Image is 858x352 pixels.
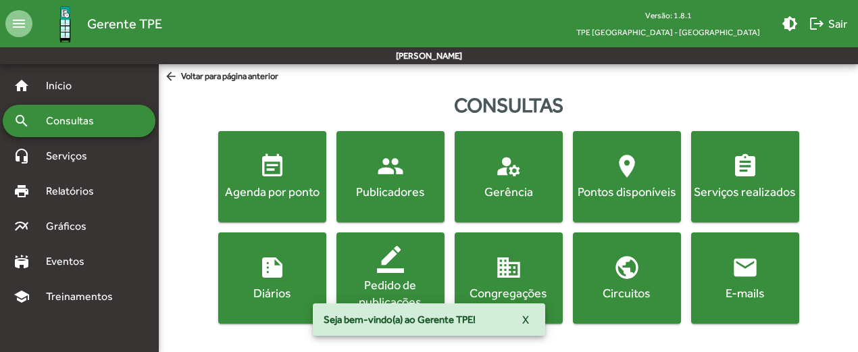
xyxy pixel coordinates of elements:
[14,148,30,164] mat-icon: headset_mic
[511,307,540,332] button: X
[259,254,286,281] mat-icon: summarize
[14,253,30,270] mat-icon: stadium
[221,284,324,301] div: Diários
[377,153,404,180] mat-icon: people
[14,78,30,94] mat-icon: home
[732,153,759,180] mat-icon: assignment
[259,153,286,180] mat-icon: event_note
[218,131,326,222] button: Agenda por ponto
[339,183,442,200] div: Publicadores
[14,183,30,199] mat-icon: print
[87,13,162,34] span: Gerente TPE
[38,218,105,234] span: Gráficos
[324,313,476,326] span: Seja bem-vindo(a) ao Gerente TPE!
[336,232,445,324] button: Pedido de publicações
[339,276,442,310] div: Pedido de publicações
[159,90,858,120] div: Consultas
[455,232,563,324] button: Congregações
[732,254,759,281] mat-icon: email
[573,232,681,324] button: Circuitos
[495,254,522,281] mat-icon: domain
[455,131,563,222] button: Gerência
[32,2,162,46] a: Gerente TPE
[5,10,32,37] mat-icon: menu
[377,246,404,273] mat-icon: border_color
[457,284,560,301] div: Congregações
[14,113,30,129] mat-icon: search
[38,183,111,199] span: Relatórios
[495,153,522,180] mat-icon: manage_accounts
[14,288,30,305] mat-icon: school
[14,218,30,234] mat-icon: multiline_chart
[522,307,529,332] span: X
[38,113,111,129] span: Consultas
[809,11,847,36] span: Sair
[218,232,326,324] button: Diários
[457,183,560,200] div: Gerência
[336,131,445,222] button: Publicadores
[691,232,799,324] button: E-mails
[613,153,640,180] mat-icon: location_on
[43,2,87,46] img: Logo
[809,16,825,32] mat-icon: logout
[576,284,678,301] div: Circuitos
[573,131,681,222] button: Pontos disponíveis
[576,183,678,200] div: Pontos disponíveis
[38,78,91,94] span: Início
[221,183,324,200] div: Agenda por ponto
[694,183,797,200] div: Serviços realizados
[565,24,771,41] span: TPE [GEOGRAPHIC_DATA] - [GEOGRAPHIC_DATA]
[803,11,853,36] button: Sair
[164,70,181,84] mat-icon: arrow_back
[164,70,278,84] span: Voltar para página anterior
[782,16,798,32] mat-icon: brightness_medium
[694,284,797,301] div: E-mails
[613,254,640,281] mat-icon: public
[691,131,799,222] button: Serviços realizados
[565,7,771,24] div: Versão: 1.8.1
[38,288,129,305] span: Treinamentos
[38,148,105,164] span: Serviços
[38,253,103,270] span: Eventos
